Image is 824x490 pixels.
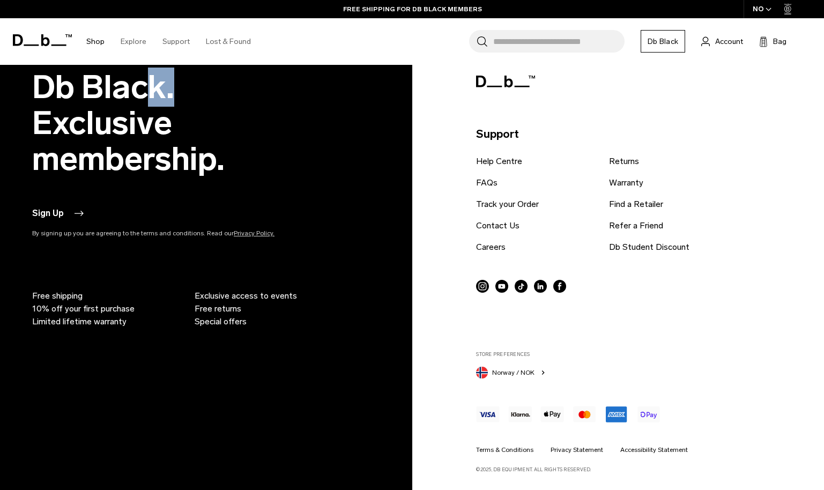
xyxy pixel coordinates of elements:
[206,23,251,61] a: Lost & Found
[492,368,535,377] span: Norway / NOK
[32,302,135,315] span: 10% off your first purchase
[121,23,146,61] a: Explore
[715,36,743,47] span: Account
[476,125,792,143] p: Support
[195,289,297,302] span: Exclusive access to events
[476,351,792,358] label: Store Preferences
[476,365,547,378] button: Norway Norway / NOK
[32,207,85,220] button: Sign Up
[32,289,83,302] span: Free shipping
[162,23,190,61] a: Support
[620,445,688,455] a: Accessibility Statement
[701,35,743,48] a: Account
[32,315,127,328] span: Limited lifetime warranty
[86,23,105,61] a: Shop
[476,241,506,254] a: Careers
[609,176,643,189] a: Warranty
[773,36,786,47] span: Bag
[476,445,533,455] a: Terms & Conditions
[609,198,663,211] a: Find a Retailer
[343,4,482,14] a: FREE SHIPPING FOR DB BLACK MEMBERS
[32,228,322,238] p: By signing up you are agreeing to the terms and conditions. Read our
[609,155,639,168] a: Returns
[609,241,689,254] a: Db Student Discount
[78,18,259,65] nav: Main Navigation
[476,367,488,378] img: Norway
[476,176,498,189] a: FAQs
[641,30,685,53] a: Db Black
[759,35,786,48] button: Bag
[476,462,792,473] p: ©2025, Db Equipment. All rights reserved.
[476,155,522,168] a: Help Centre
[476,198,539,211] a: Track your Order
[195,315,247,328] span: Special offers
[32,69,322,177] h2: Db Black. Exclusive membership.
[609,219,663,232] a: Refer a Friend
[234,229,274,237] a: Privacy Policy.
[195,302,241,315] span: Free returns
[476,219,519,232] a: Contact Us
[551,445,603,455] a: Privacy Statement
